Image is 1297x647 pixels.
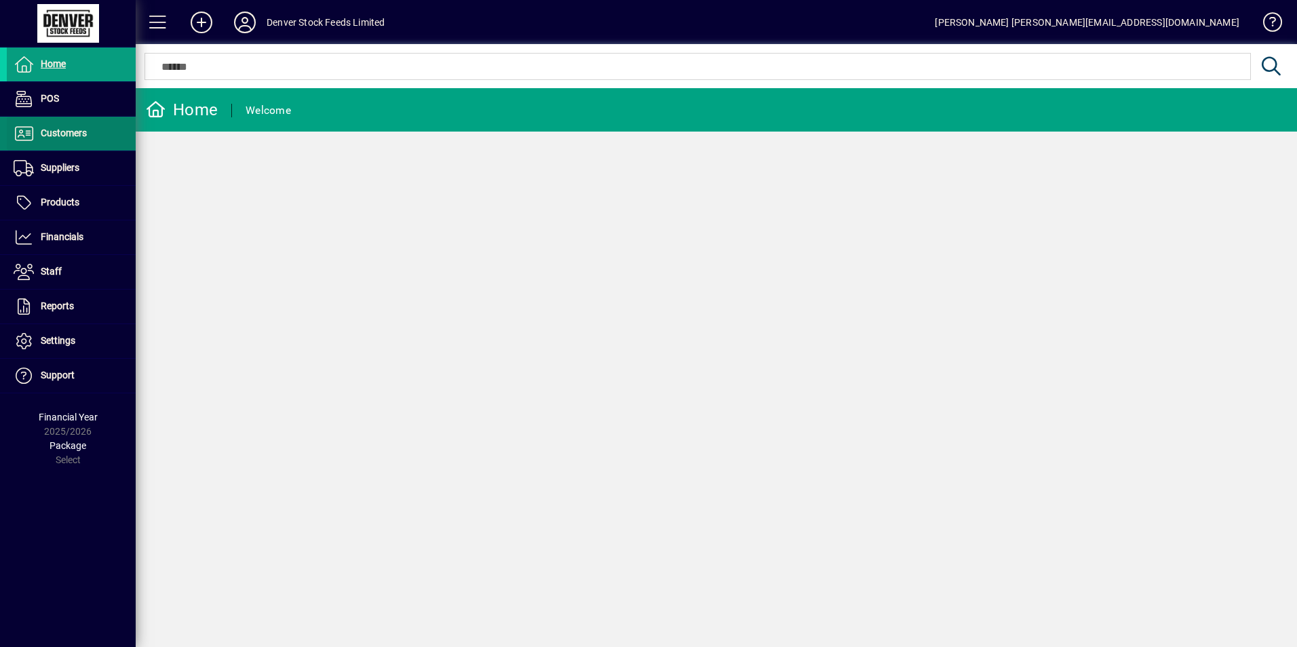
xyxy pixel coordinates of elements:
a: Customers [7,117,136,151]
span: Home [41,58,66,69]
div: Home [146,99,218,121]
button: Add [180,10,223,35]
div: Denver Stock Feeds Limited [267,12,385,33]
span: Reports [41,300,74,311]
span: Support [41,370,75,380]
span: Settings [41,335,75,346]
a: Knowledge Base [1253,3,1280,47]
a: Reports [7,290,136,323]
span: POS [41,93,59,104]
a: POS [7,82,136,116]
a: Settings [7,324,136,358]
span: Suppliers [41,162,79,173]
a: Suppliers [7,151,136,185]
div: [PERSON_NAME] [PERSON_NAME][EMAIL_ADDRESS][DOMAIN_NAME] [935,12,1239,33]
span: Staff [41,266,62,277]
span: Customers [41,128,87,138]
a: Staff [7,255,136,289]
button: Profile [223,10,267,35]
span: Financials [41,231,83,242]
span: Package [50,440,86,451]
span: Products [41,197,79,208]
a: Products [7,186,136,220]
span: Financial Year [39,412,98,423]
a: Financials [7,220,136,254]
a: Support [7,359,136,393]
div: Welcome [246,100,291,121]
